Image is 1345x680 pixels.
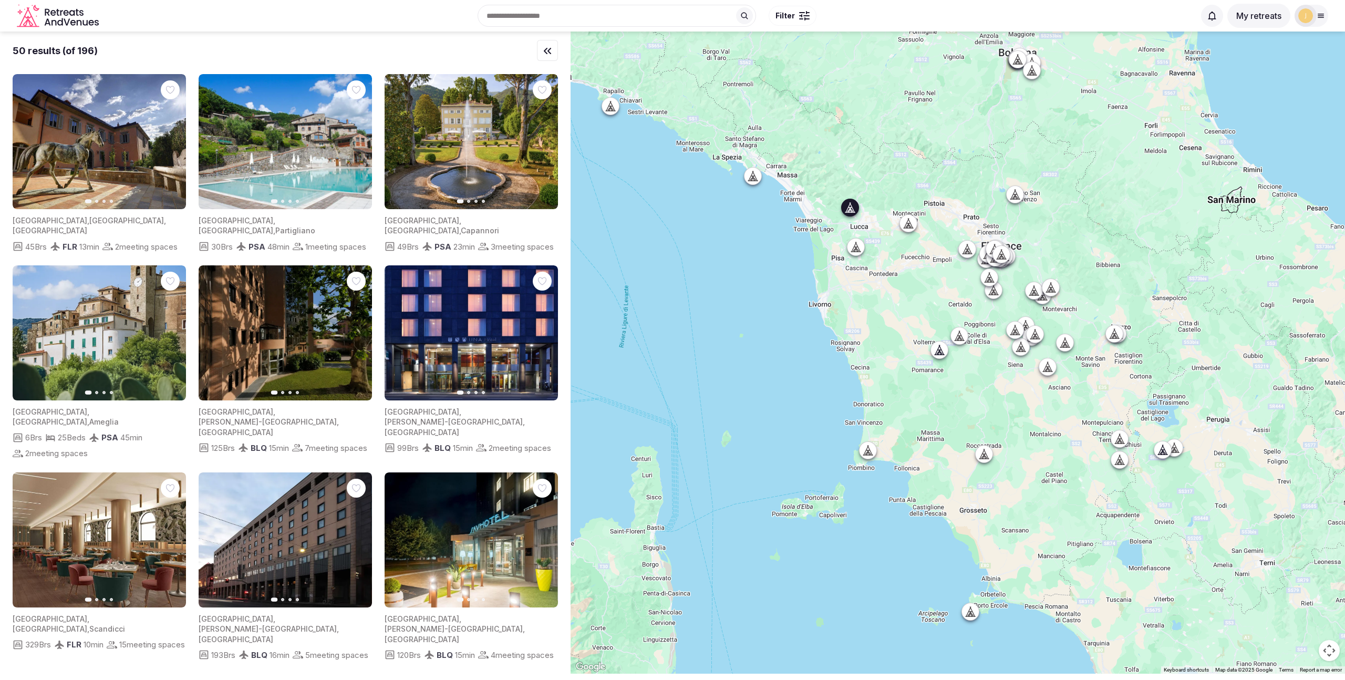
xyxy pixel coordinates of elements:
[199,472,372,607] img: Featured image for venue
[67,640,81,650] span: FLR
[769,6,816,26] button: Filter
[385,407,459,416] span: [GEOGRAPHIC_DATA]
[199,417,337,426] span: [PERSON_NAME]-[GEOGRAPHIC_DATA]
[1319,640,1340,661] button: Map camera controls
[305,650,368,661] span: 5 meeting spaces
[267,241,289,252] span: 48 min
[385,635,459,644] span: [GEOGRAPHIC_DATA]
[455,650,475,661] span: 15 min
[17,4,101,28] svg: Retreats and Venues company logo
[249,242,265,252] span: PSA
[95,200,98,203] button: Go to slide 2
[13,226,87,235] span: [GEOGRAPHIC_DATA]
[288,598,292,601] button: Go to slide 3
[437,650,453,660] span: BLQ
[288,391,292,394] button: Go to slide 3
[17,4,101,28] a: Visit the homepage
[461,226,499,235] span: Capannori
[199,74,372,209] img: Featured image for venue
[275,226,315,235] span: Partigliano
[491,650,554,661] span: 4 meeting spaces
[199,635,273,644] span: [GEOGRAPHIC_DATA]
[13,472,186,607] img: Featured image for venue
[110,200,113,203] button: Go to slide 4
[281,598,284,601] button: Go to slide 2
[305,442,367,454] span: 7 meeting spaces
[1279,667,1294,673] a: Terms (opens in new tab)
[84,639,104,650] span: 10 min
[467,200,470,203] button: Go to slide 2
[199,614,273,623] span: [GEOGRAPHIC_DATA]
[1298,8,1313,23] img: jeffatseg
[270,650,289,661] span: 16 min
[89,216,164,225] span: [GEOGRAPHIC_DATA]
[102,200,106,203] button: Go to slide 3
[397,650,421,661] span: 120 Brs
[385,428,459,437] span: [GEOGRAPHIC_DATA]
[13,407,87,416] span: [GEOGRAPHIC_DATA]
[251,443,267,453] span: BLQ
[119,639,185,650] span: 15 meeting spaces
[1227,11,1290,21] a: My retreats
[385,472,558,607] img: Featured image for venue
[199,407,273,416] span: [GEOGRAPHIC_DATA]
[457,199,464,203] button: Go to slide 1
[271,199,278,203] button: Go to slide 1
[13,74,186,209] img: Featured image for venue
[523,624,525,633] span: ,
[1215,667,1272,673] span: Map data ©2025 Google
[13,614,87,623] span: [GEOGRAPHIC_DATA]
[211,650,235,661] span: 193 Brs
[87,614,89,623] span: ,
[85,597,92,602] button: Go to slide 1
[199,624,337,633] span: [PERSON_NAME]-[GEOGRAPHIC_DATA]
[288,200,292,203] button: Go to slide 3
[251,650,267,660] span: BLQ
[89,417,119,426] span: Ameglia
[25,639,51,650] span: 329 Brs
[1227,4,1290,28] button: My retreats
[273,614,275,623] span: ,
[101,432,118,442] span: PSA
[474,598,478,601] button: Go to slide 3
[573,660,608,674] a: Open this area in Google Maps (opens a new window)
[211,241,233,252] span: 30 Brs
[13,265,186,400] img: Featured image for venue
[482,598,485,601] button: Go to slide 4
[281,200,284,203] button: Go to slide 2
[453,442,473,454] span: 15 min
[1164,666,1209,674] button: Keyboard shortcuts
[79,241,99,252] span: 13 min
[95,598,98,601] button: Go to slide 2
[273,407,275,416] span: ,
[482,200,485,203] button: Go to slide 4
[164,216,166,225] span: ,
[337,624,339,633] span: ,
[305,241,366,252] span: 1 meeting spaces
[385,226,459,235] span: [GEOGRAPHIC_DATA]
[13,417,87,426] span: [GEOGRAPHIC_DATA]
[1300,667,1342,673] a: Report a map error
[115,241,178,252] span: 2 meeting spaces
[459,226,461,235] span: ,
[87,624,89,633] span: ,
[453,241,475,252] span: 23 min
[58,432,86,443] span: 25 Beds
[489,442,551,454] span: 2 meeting spaces
[199,265,372,400] img: Featured image for venue
[385,216,459,225] span: [GEOGRAPHIC_DATA]
[281,391,284,394] button: Go to slide 2
[273,226,275,235] span: ,
[459,407,461,416] span: ,
[385,265,558,400] img: Featured image for venue
[467,598,470,601] button: Go to slide 2
[482,391,485,394] button: Go to slide 4
[85,199,92,203] button: Go to slide 1
[434,443,451,453] span: BLQ
[269,442,289,454] span: 15 min
[199,226,273,235] span: [GEOGRAPHIC_DATA]
[87,407,89,416] span: ,
[87,417,89,426] span: ,
[25,241,47,252] span: 45 Brs
[523,417,525,426] span: ,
